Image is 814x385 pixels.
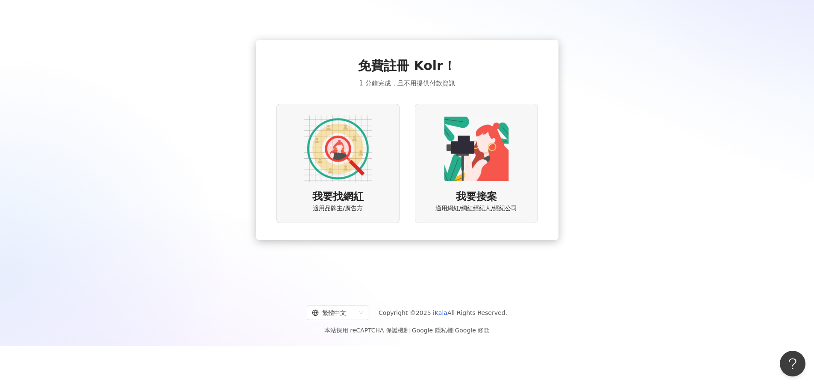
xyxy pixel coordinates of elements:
[453,327,455,334] span: |
[313,204,363,213] span: 適用品牌主/廣告方
[359,78,455,88] span: 1 分鐘完成，且不用提供付款資訊
[412,327,453,334] a: Google 隱私權
[312,306,356,320] div: 繁體中文
[324,325,490,335] span: 本站採用 reCAPTCHA 保護機制
[312,190,364,204] span: 我要找網紅
[379,308,507,318] span: Copyright © 2025 All Rights Reserved.
[780,351,805,376] iframe: Help Scout Beacon - Open
[304,115,372,183] img: AD identity option
[410,327,412,334] span: |
[433,309,447,316] a: iKala
[442,115,511,183] img: KOL identity option
[435,204,517,213] span: 適用網紅/網紅經紀人/經紀公司
[456,190,497,204] span: 我要接案
[455,327,490,334] a: Google 條款
[358,57,456,75] span: 免費註冊 Kolr！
